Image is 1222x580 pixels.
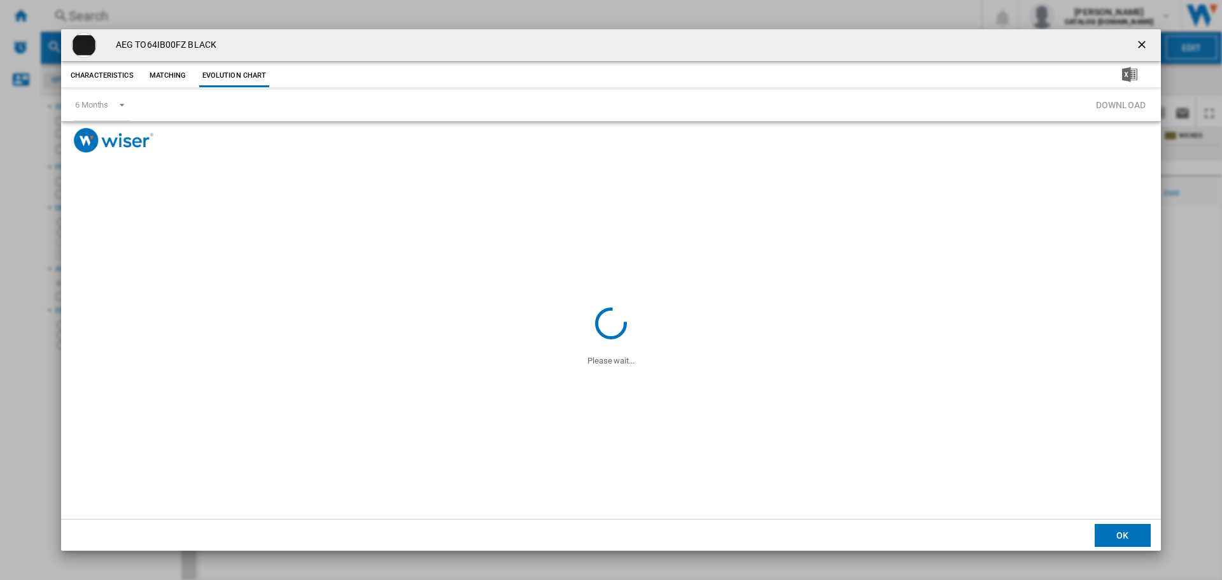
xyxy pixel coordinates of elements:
[1095,524,1151,547] button: OK
[74,128,153,153] img: logo_wiser_300x94.png
[75,100,108,110] div: 6 Months
[109,39,216,52] h4: AEG TO64IB00FZ BLACK
[1102,64,1158,87] button: Download in Excel
[1092,94,1149,117] button: Download
[67,64,137,87] button: Characteristics
[1130,32,1156,58] button: getI18NText('BUTTONS.CLOSE_DIALOG')
[71,32,97,58] img: aeg_to64ib00fz_1349163_34-0100-0296.png
[587,356,635,365] ng-transclude: Please wait...
[61,29,1161,551] md-dialog: Product popup
[199,64,270,87] button: Evolution chart
[140,64,196,87] button: Matching
[1122,67,1137,82] img: excel-24x24.png
[1135,38,1151,53] ng-md-icon: getI18NText('BUTTONS.CLOSE_DIALOG')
